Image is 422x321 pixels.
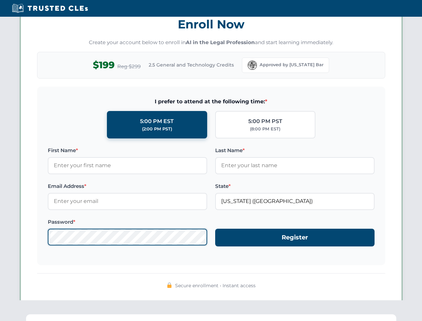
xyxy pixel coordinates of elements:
[48,182,207,190] label: Email Address
[215,146,375,154] label: Last Name
[215,182,375,190] label: State
[37,39,385,46] p: Create your account below to enroll in and start learning immediately.
[117,63,141,71] span: Reg $299
[149,61,234,69] span: 2.5 General and Technology Credits
[142,126,172,132] div: (2:00 PM PST)
[48,146,207,154] label: First Name
[140,117,174,126] div: 5:00 PM EST
[248,61,257,70] img: Florida Bar
[186,39,255,45] strong: AI in the Legal Profession
[37,14,385,35] h3: Enroll Now
[260,62,323,68] span: Approved by [US_STATE] Bar
[175,282,256,289] span: Secure enrollment • Instant access
[48,193,207,210] input: Enter your email
[248,117,282,126] div: 5:00 PM PST
[215,157,375,174] input: Enter your last name
[48,157,207,174] input: Enter your first name
[10,3,90,13] img: Trusted CLEs
[250,126,280,132] div: (8:00 PM EST)
[215,229,375,246] button: Register
[48,218,207,226] label: Password
[93,58,115,73] span: $199
[167,283,172,288] img: 🔒
[215,193,375,210] input: Florida (FL)
[48,97,375,106] span: I prefer to attend at the following time:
